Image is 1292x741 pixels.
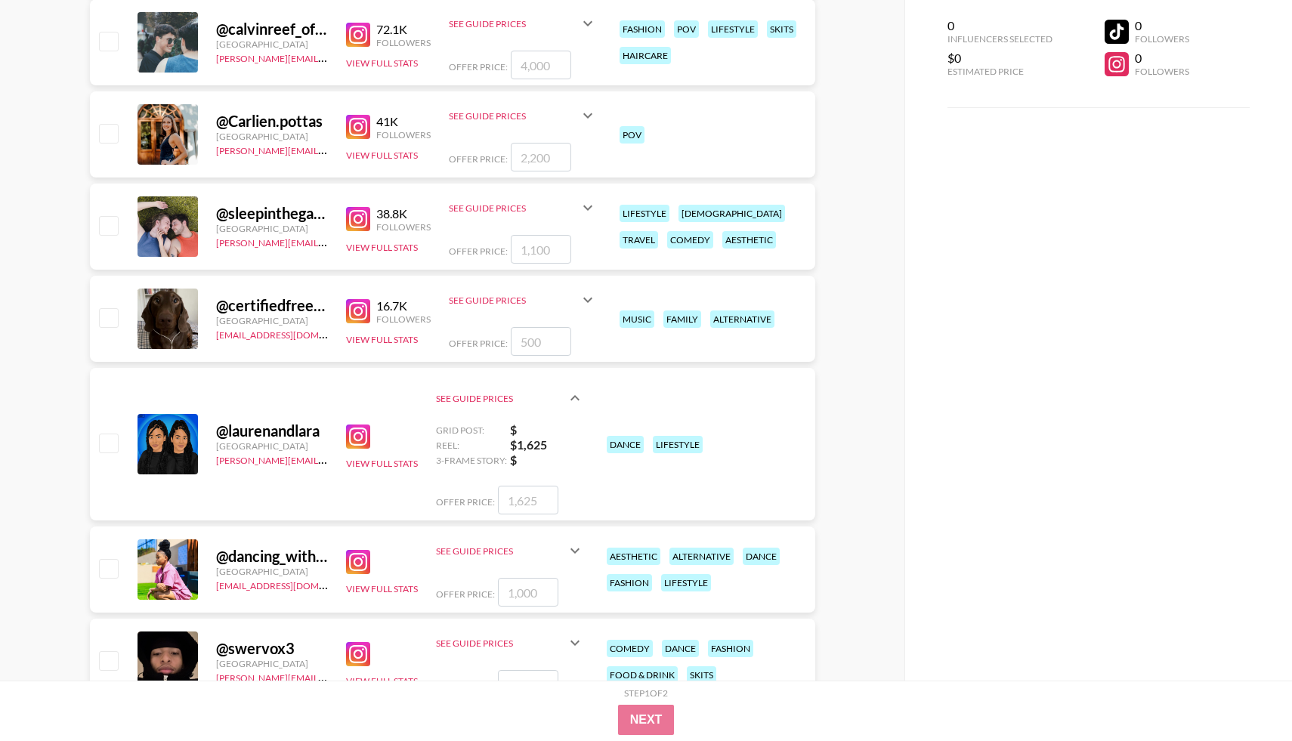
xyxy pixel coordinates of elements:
div: @ certifiedfreedomlover [216,296,328,315]
div: See Guide Prices [449,282,597,318]
div: Influencers Selected [947,33,1052,45]
div: @ swervox3 [216,639,328,658]
div: pov [674,20,699,38]
a: [EMAIL_ADDRESS][DOMAIN_NAME] [216,577,368,591]
div: @ Carlien.pottas [216,112,328,131]
img: Instagram [346,425,370,449]
div: music [620,310,654,328]
div: fashion [620,20,665,38]
div: Followers [376,37,431,48]
span: Reel: [436,440,507,451]
div: travel [620,231,658,249]
button: View Full Stats [346,150,418,161]
div: See Guide Prices [449,97,597,134]
input: 1,100 [511,235,571,264]
div: Followers [1135,33,1189,45]
div: See Guide Prices [449,190,597,226]
div: See Guide Prices [436,533,584,569]
div: See Guide Prices [449,18,579,29]
iframe: Drift Widget Chat Controller [1216,665,1274,723]
strong: $ [510,452,584,468]
a: [PERSON_NAME][EMAIL_ADDRESS][PERSON_NAME][DOMAIN_NAME] [216,669,512,684]
div: [GEOGRAPHIC_DATA] [216,658,328,669]
button: View Full Stats [346,334,418,345]
div: lifestyle [708,20,758,38]
input: 4,000 [511,51,571,79]
img: Instagram [346,550,370,574]
span: Offer Price: [449,338,508,349]
div: Followers [376,313,431,325]
div: lifestyle [653,436,703,453]
a: [PERSON_NAME][EMAIL_ADDRESS][DOMAIN_NAME] [216,142,440,156]
span: Offer Price: [436,496,495,508]
div: @ sleepinthegardxn [216,204,328,223]
a: [PERSON_NAME][EMAIL_ADDRESS][PERSON_NAME][DOMAIN_NAME] [216,452,512,466]
div: dance [662,640,699,657]
input: 1,000 [498,578,558,607]
div: See Guide Prices [436,374,584,422]
span: Offer Price: [449,153,508,165]
div: $0 [947,51,1052,66]
strong: $ 1,625 [510,437,584,452]
span: 3-Frame Story: [436,455,507,466]
div: skits [687,666,716,684]
div: See Guide Prices [449,110,579,122]
input: 2,200 [511,143,571,171]
div: comedy [607,640,653,657]
div: @ dancing_with_busisiwe [216,547,328,566]
button: View Full Stats [346,675,418,687]
input: 500 [511,327,571,356]
div: 0 [947,18,1052,33]
img: Instagram [346,115,370,139]
div: [GEOGRAPHIC_DATA] [216,566,328,577]
div: food & drink [607,666,678,684]
a: [PERSON_NAME][EMAIL_ADDRESS][PERSON_NAME][DOMAIN_NAME] [216,234,512,249]
div: [GEOGRAPHIC_DATA] [216,39,328,50]
button: View Full Stats [346,57,418,69]
span: Grid Post: [436,425,507,436]
div: [DEMOGRAPHIC_DATA] [678,205,785,222]
div: See Guide Prices [436,625,584,661]
div: haircare [620,47,671,64]
div: dance [743,548,780,565]
div: @ calvinreef_official [216,20,328,39]
div: dance [607,436,644,453]
div: See Guide Prices [449,5,597,42]
img: Instagram [346,23,370,47]
div: family [663,310,701,328]
div: 72.1K [376,22,431,37]
div: [GEOGRAPHIC_DATA] [216,131,328,142]
button: View Full Stats [346,583,418,594]
img: Instagram [346,299,370,323]
div: See Guide Prices [436,638,566,649]
a: [PERSON_NAME][EMAIL_ADDRESS][DOMAIN_NAME] [216,50,440,64]
input: 1,625 [498,486,558,514]
div: [GEOGRAPHIC_DATA] [216,315,328,326]
input: 1,000 [498,670,558,699]
div: Followers [376,129,431,140]
div: [GEOGRAPHIC_DATA] [216,223,328,234]
div: alternative [669,548,734,565]
strong: $ [510,422,584,437]
div: skits [767,20,796,38]
button: View Full Stats [346,242,418,253]
span: Offer Price: [449,61,508,73]
div: See Guide Prices [449,202,579,214]
div: alternative [710,310,774,328]
div: aesthetic [722,231,776,249]
div: fashion [708,640,753,657]
div: 38.8K [376,206,431,221]
div: Estimated Price [947,66,1052,77]
button: View Full Stats [346,458,418,469]
div: 16.7K [376,298,431,313]
span: Offer Price: [436,588,495,600]
img: Instagram [346,642,370,666]
div: comedy [667,231,713,249]
div: See Guide Prices [436,545,566,557]
div: Step 1 of 2 [624,687,668,699]
div: lifestyle [661,574,711,591]
div: pov [620,126,644,144]
div: Followers [1135,66,1189,77]
div: 41K [376,114,431,129]
div: lifestyle [620,205,669,222]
